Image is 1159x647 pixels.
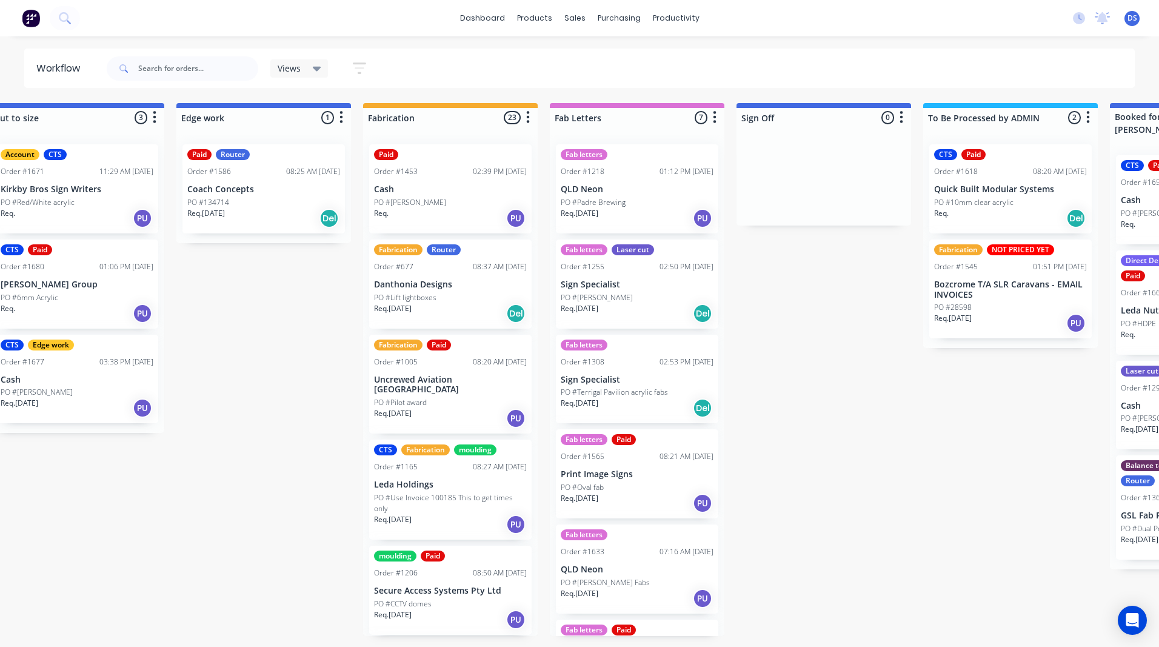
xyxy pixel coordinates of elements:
div: Workflow [36,61,86,76]
p: Req. [1,303,15,314]
div: PU [506,209,526,228]
div: PU [506,409,526,428]
div: 02:50 PM [DATE] [660,261,713,272]
div: 08:25 AM [DATE] [286,166,340,177]
div: PU [693,589,712,608]
p: Bozcrome T/A SLR Caravans - EMAIL INVOICES [934,280,1087,300]
div: productivity [647,9,706,27]
div: Fab letters [561,434,607,445]
div: Fabrication [374,244,423,255]
p: Kirkby Bros Sign Writers [1,184,153,195]
p: Cash [1,375,153,385]
p: PO #10mm clear acrylic [934,197,1014,208]
div: Fab lettersOrder #163307:16 AM [DATE]QLD NeonPO #[PERSON_NAME] FabsReq.[DATE]PU [556,525,718,614]
p: Req. [374,208,389,219]
input: Search for orders... [138,56,258,81]
p: Req. [DATE] [374,609,412,620]
div: 08:50 AM [DATE] [473,568,527,578]
p: Req. [DATE] [934,313,972,324]
div: Order #1255 [561,261,604,272]
div: Router [216,149,250,160]
div: Fab lettersOrder #121801:12 PM [DATE]QLD NeonPO #Padre BrewingReq.[DATE]PU [556,144,718,233]
div: Del [693,304,712,323]
p: PO #Padre Brewing [561,197,626,208]
div: FabricationNOT PRICED YETOrder #154501:51 PM [DATE]Bozcrome T/A SLR Caravans - EMAIL INVOICESPO #... [929,240,1092,339]
div: 01:51 PM [DATE] [1033,261,1087,272]
div: 08:21 AM [DATE] [660,451,713,462]
div: products [511,9,558,27]
p: QLD Neon [561,565,713,575]
p: Danthonia Designs [374,280,527,290]
div: 08:20 AM [DATE] [1033,166,1087,177]
div: Router [1121,475,1155,486]
div: Fab letters [561,244,607,255]
div: Paid [421,551,445,562]
div: PU [506,515,526,534]
div: Order #1586 [187,166,231,177]
div: Order #1005 [374,357,418,367]
p: Req. [DATE] [374,514,412,525]
div: Fab lettersOrder #130802:53 PM [DATE]Sign SpecialistPO #Terrigal Pavilion acrylic fabsReq.[DATE]Del [556,335,718,424]
div: Paid [28,244,52,255]
div: CTS [1,340,24,350]
div: Laser cut [612,244,654,255]
div: PU [506,610,526,629]
div: Order #1633 [561,546,604,557]
p: Req. [DATE] [374,408,412,419]
div: Order #1165 [374,461,418,472]
p: Cash [374,184,527,195]
div: sales [558,9,592,27]
div: Paid [612,434,636,445]
div: Account [1,149,39,160]
div: Del [506,304,526,323]
p: PO #Use Invoice 100185 This to get times only [374,492,527,514]
p: PO #Oval fab [561,482,604,493]
p: PO #[PERSON_NAME] Fabs [561,577,650,588]
p: Req. [1121,329,1135,340]
div: Order #1565 [561,451,604,462]
div: PU [133,209,152,228]
p: Req. [1,208,15,219]
div: Fab letters [561,625,607,635]
div: moulding [374,551,416,562]
div: PaidOrder #145302:39 PM [DATE]CashPO #[PERSON_NAME]Req.PU [369,144,532,233]
div: PU [693,494,712,513]
div: 01:12 PM [DATE] [660,166,713,177]
div: Order #1677 [1,357,44,367]
div: Fabrication [934,244,983,255]
p: Print Image Signs [561,469,713,480]
div: Fabrication [401,444,450,455]
p: Req. [934,208,949,219]
div: CTS [374,444,397,455]
div: Open Intercom Messenger [1118,606,1147,635]
p: Req. [DATE] [1121,424,1158,435]
div: PU [693,209,712,228]
p: PO #Pilot award [374,397,427,408]
p: PO #[PERSON_NAME] [1,387,73,398]
div: moulding [454,444,496,455]
p: PO #28598 [934,302,972,313]
p: Secure Access Systems Pty Ltd [374,586,527,596]
p: PO #HDPE [1121,318,1156,329]
div: 02:53 PM [DATE] [660,357,713,367]
div: 07:16 AM [DATE] [660,546,713,557]
div: purchasing [592,9,647,27]
p: PO #[PERSON_NAME] [561,292,633,303]
p: QLD Neon [561,184,713,195]
a: dashboard [454,9,511,27]
p: Req. [DATE] [1121,534,1158,545]
div: Order #1618 [934,166,978,177]
p: Req. [DATE] [561,398,598,409]
div: Fab letters [561,340,607,350]
div: Del [1066,209,1086,228]
div: CTS [934,149,957,160]
p: Req. [DATE] [561,208,598,219]
p: Req. [DATE] [1,398,38,409]
div: Del [319,209,339,228]
p: Sign Specialist [561,280,713,290]
div: NOT PRICED YET [987,244,1054,255]
p: Uncrewed Aviation [GEOGRAPHIC_DATA] [374,375,527,395]
span: Views [278,62,301,75]
p: Leda Holdings [374,480,527,490]
p: Quick Built Modular Systems [934,184,1087,195]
